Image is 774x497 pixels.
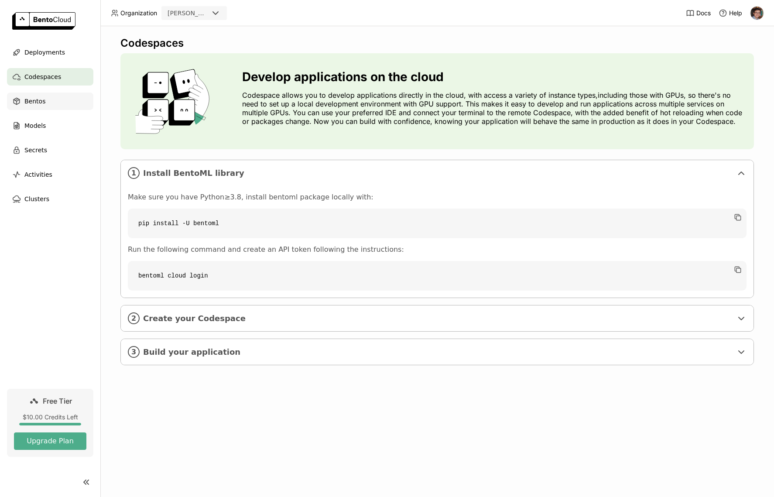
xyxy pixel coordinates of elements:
[121,339,753,365] div: 3Build your application
[7,44,93,61] a: Deployments
[686,9,711,17] a: Docs
[729,9,742,17] span: Help
[128,245,747,254] p: Run the following command and create an API token following the instructions:
[24,72,61,82] span: Codespaces
[242,91,747,126] p: Codespace allows you to develop applications directly in the cloud, with access a variety of inst...
[121,305,753,331] div: 2Create your Codespace
[128,167,140,179] i: 1
[127,69,221,134] img: cover onboarding
[7,389,93,457] a: Free Tier$10.00 Credits LeftUpgrade Plan
[128,261,747,291] code: bentoml cloud login
[128,346,140,358] i: 3
[24,194,49,204] span: Clusters
[14,413,86,421] div: $10.00 Credits Left
[7,141,93,159] a: Secrets
[128,312,140,324] i: 2
[121,160,753,186] div: 1Install BentoML library
[24,96,45,106] span: Bentos
[719,9,742,17] div: Help
[242,70,747,84] h3: Develop applications on the cloud
[7,166,93,183] a: Activities
[24,169,52,180] span: Activities
[24,120,46,131] span: Models
[168,9,209,17] div: [PERSON_NAME]
[7,93,93,110] a: Bentos
[14,432,86,450] button: Upgrade Plan
[7,117,93,134] a: Models
[128,193,747,202] p: Make sure you have Python≥3.8, install bentoml package locally with:
[7,68,93,86] a: Codespaces
[143,347,733,357] span: Build your application
[24,145,47,155] span: Secrets
[120,37,754,50] div: Codespaces
[143,168,733,178] span: Install BentoML library
[143,314,733,323] span: Create your Codespace
[696,9,711,17] span: Docs
[128,209,747,238] code: pip install -U bentoml
[120,9,157,17] span: Organization
[209,9,210,18] input: Selected bruno.
[24,47,65,58] span: Deployments
[750,7,764,20] img: Bruno Nunes
[12,12,75,30] img: logo
[7,190,93,208] a: Clusters
[43,397,72,405] span: Free Tier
